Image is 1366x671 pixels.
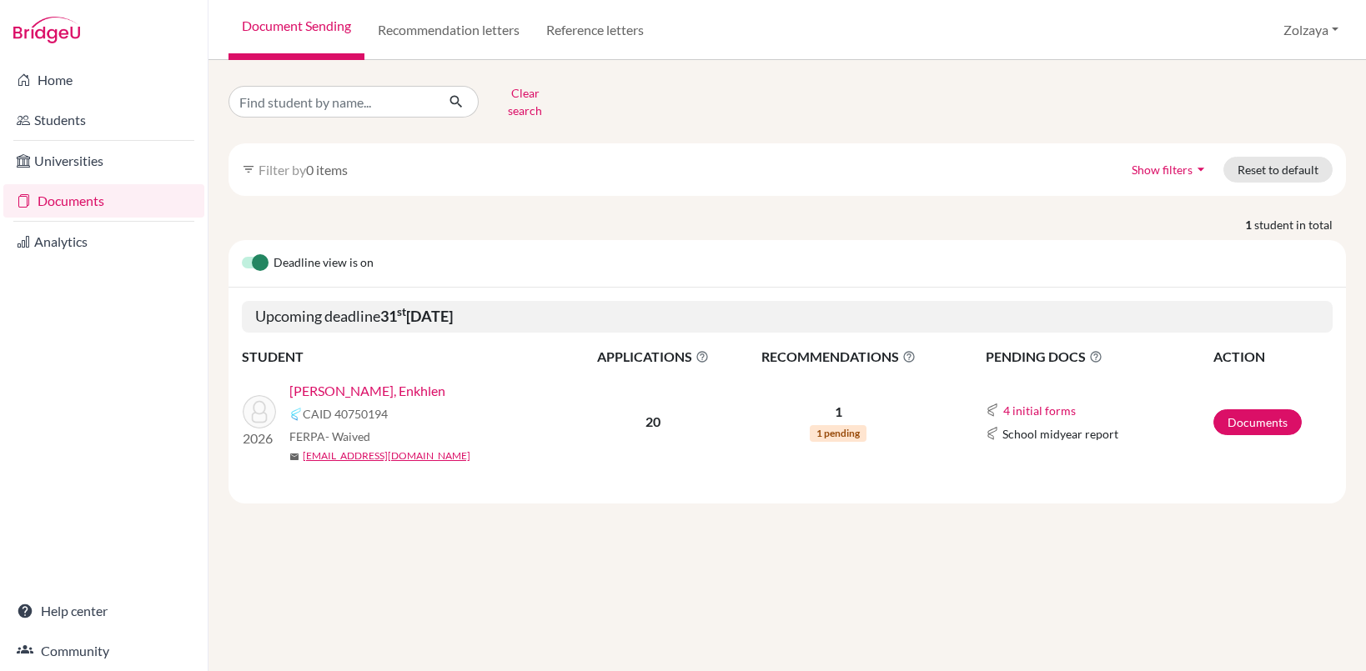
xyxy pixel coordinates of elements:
span: Filter by [259,162,306,178]
a: [EMAIL_ADDRESS][DOMAIN_NAME] [303,448,470,463]
span: 0 items [306,162,348,178]
span: APPLICATIONS [576,347,731,367]
a: Documents [1213,409,1302,435]
a: Analytics [3,225,204,258]
button: Show filtersarrow_drop_down [1117,157,1223,183]
i: filter_list [242,163,255,176]
span: School midyear report [1002,425,1118,443]
span: CAID 40750194 [303,405,388,423]
strong: 1 [1245,216,1254,233]
span: RECOMMENDATIONS [732,347,945,367]
span: mail [289,452,299,462]
p: 1 [732,402,945,422]
img: Common App logo [986,403,999,417]
span: student in total [1254,216,1346,233]
a: Students [3,103,204,137]
th: ACTION [1213,346,1333,368]
span: 1 pending [810,425,866,442]
b: 20 [645,413,660,429]
p: 2026 [243,428,276,448]
a: Documents [3,184,204,218]
img: Bridge-U [13,17,80,43]
span: Show filters [1132,163,1193,177]
button: Clear search [479,80,571,123]
img: Common App logo [986,427,999,440]
span: FERPA [289,428,370,445]
img: Common App logo [289,408,303,421]
button: Zolzaya [1276,14,1346,46]
i: arrow_drop_down [1193,161,1209,178]
a: Home [3,63,204,97]
a: Universities [3,144,204,178]
span: Deadline view is on [274,253,374,273]
b: 31 [DATE] [380,307,453,325]
a: Community [3,634,204,668]
img: Lkhagva-Ochir, Enkhlen [243,395,276,428]
sup: st [397,305,406,318]
th: STUDENT [242,346,575,368]
span: PENDING DOCS [986,347,1212,367]
span: - Waived [325,429,370,443]
h5: Upcoming deadline [242,301,1333,333]
input: Find student by name... [229,86,435,118]
button: Reset to default [1223,157,1333,183]
a: [PERSON_NAME], Enkhlen [289,381,445,401]
button: 4 initial forms [1002,401,1077,420]
a: Help center [3,594,204,628]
